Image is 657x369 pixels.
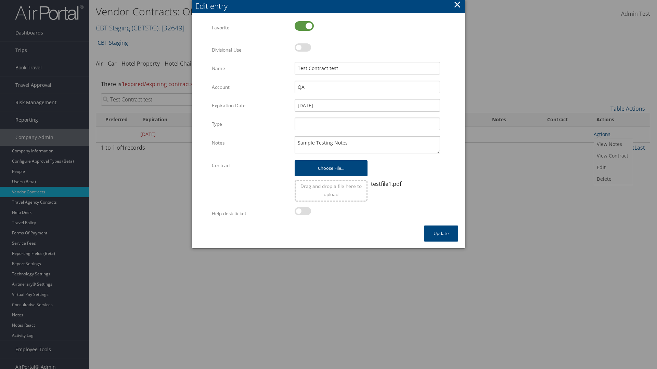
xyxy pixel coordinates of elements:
label: Name [212,62,289,75]
div: testfile1.pdf [371,180,440,188]
div: Edit entry [195,1,465,11]
label: Type [212,118,289,131]
label: Favorite [212,21,289,34]
label: Notes [212,136,289,149]
label: Account [212,81,289,94]
label: Expiration Date [212,99,289,112]
button: Update [424,225,458,242]
label: Help desk ticket [212,207,289,220]
label: Contract [212,159,289,172]
span: Drag and drop a file here to upload [300,183,362,197]
label: Divisional Use [212,43,289,56]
